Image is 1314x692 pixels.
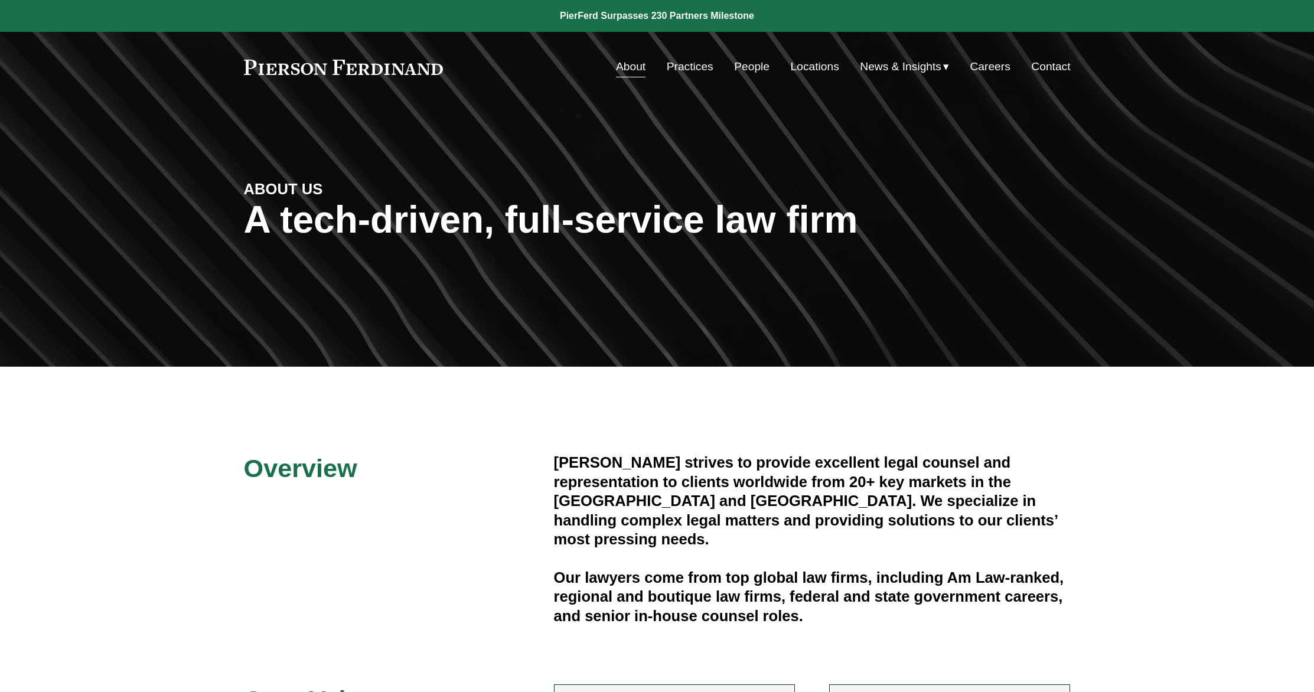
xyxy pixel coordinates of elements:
h4: Our lawyers come from top global law firms, including Am Law-ranked, regional and boutique law fi... [554,568,1071,625]
a: About [616,56,645,78]
strong: ABOUT US [244,181,323,197]
a: People [734,56,770,78]
span: Overview [244,454,357,482]
a: Careers [970,56,1010,78]
a: folder dropdown [860,56,949,78]
a: Locations [791,56,839,78]
a: Contact [1031,56,1070,78]
h4: [PERSON_NAME] strives to provide excellent legal counsel and representation to clients worldwide ... [554,453,1071,549]
h1: A tech-driven, full-service law firm [244,198,1071,241]
span: News & Insights [860,57,941,77]
a: Practices [667,56,713,78]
